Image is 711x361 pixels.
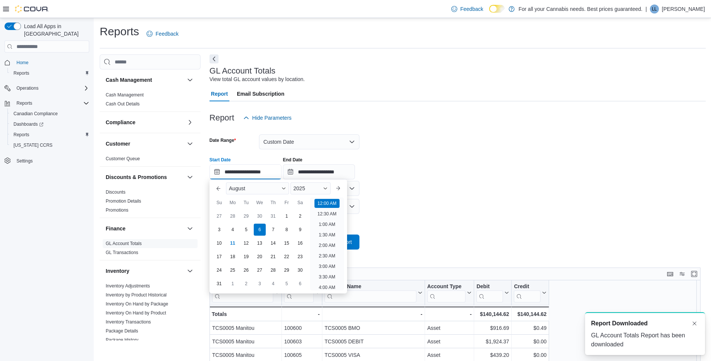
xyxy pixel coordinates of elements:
[1,57,92,68] button: Home
[281,251,293,263] div: day-22
[13,58,31,67] a: Home
[213,278,225,290] div: day-31
[325,310,422,319] div: -
[10,120,46,129] a: Dashboards
[10,120,89,129] span: Dashboards
[106,140,184,147] button: Customer
[666,269,675,278] button: Keyboard shortcuts
[325,283,422,302] button: Account Name
[10,109,89,118] span: Canadian Compliance
[106,225,126,232] h3: Finance
[106,319,151,325] a: Inventory Transactions
[16,158,33,164] span: Settings
[427,310,472,319] div: -
[476,310,509,319] div: $140,144.62
[106,140,130,147] h3: Customer
[10,109,61,118] a: Canadian Compliance
[210,75,305,83] div: View total GL account values by location.
[316,230,338,239] li: 1:30 AM
[100,24,139,39] h1: Reports
[281,197,293,209] div: Fr
[7,68,92,78] button: Reports
[254,264,266,276] div: day-27
[210,113,234,122] h3: Report
[106,250,138,255] a: GL Transactions
[227,251,239,263] div: day-18
[186,75,195,84] button: Cash Management
[106,310,166,316] a: Inventory On Hand by Product
[106,156,140,162] span: Customer Queue
[325,337,422,346] div: TCS0005 DEBIT
[229,185,245,191] span: August
[106,310,166,316] span: Inventory On Hand by Product
[106,301,168,307] span: Inventory On Hand by Package
[690,269,699,278] button: Enter fullscreen
[106,337,138,343] a: Package History
[213,237,225,249] div: day-10
[652,5,657,14] span: LL
[186,266,195,275] button: Inventory
[283,157,302,163] label: End Date
[106,156,140,161] a: Customer Queue
[294,237,306,249] div: day-16
[316,262,338,271] li: 3:00 AM
[650,5,659,14] div: Lara Langer
[267,251,279,263] div: day-21
[210,137,236,143] label: Date Range
[1,155,92,166] button: Settings
[254,224,266,236] div: day-6
[106,119,135,126] h3: Compliance
[13,132,29,138] span: Reports
[7,108,92,119] button: Canadian Compliance
[514,350,546,359] div: $0.00
[476,283,503,302] div: Debit
[7,140,92,150] button: [US_STATE] CCRS
[106,76,152,84] h3: Cash Management
[325,323,422,332] div: TCS0005 BMO
[325,283,416,302] div: Account Name
[591,319,648,328] span: Report Downloaded
[186,139,195,148] button: Customer
[427,337,472,346] div: Asset
[240,237,252,249] div: day-12
[281,264,293,276] div: day-29
[7,119,92,129] a: Dashboards
[7,129,92,140] button: Reports
[662,5,705,14] p: [PERSON_NAME]
[100,188,201,218] div: Discounts & Promotions
[314,209,340,218] li: 12:30 AM
[106,267,129,275] h3: Inventory
[294,264,306,276] div: day-30
[476,337,509,346] div: $1,924.37
[10,130,32,139] a: Reports
[186,118,195,127] button: Compliance
[254,237,266,249] div: day-13
[281,237,293,249] div: day-15
[13,121,43,127] span: Dashboards
[106,208,129,213] a: Promotions
[240,278,252,290] div: day-2
[16,100,32,106] span: Reports
[100,239,201,260] div: Finance
[106,92,144,98] a: Cash Management
[13,99,35,108] button: Reports
[427,283,466,302] div: Account Type
[213,210,225,222] div: day-27
[283,164,355,179] input: Press the down key to open a popover containing a calendar.
[514,323,546,332] div: $0.49
[210,157,231,163] label: Start Date
[13,70,29,76] span: Reports
[212,350,279,359] div: TCS0005 Manitou
[690,319,699,328] button: Dismiss toast
[678,269,687,278] button: Display options
[106,337,138,343] span: Package History
[213,182,225,194] button: Previous Month
[293,185,305,191] span: 2025
[106,198,141,204] span: Promotion Details
[210,164,281,179] input: Press the down key to enter a popover containing a calendar. Press the escape key to close the po...
[106,189,126,195] span: Discounts
[10,130,89,139] span: Reports
[10,69,89,78] span: Reports
[427,323,472,332] div: Asset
